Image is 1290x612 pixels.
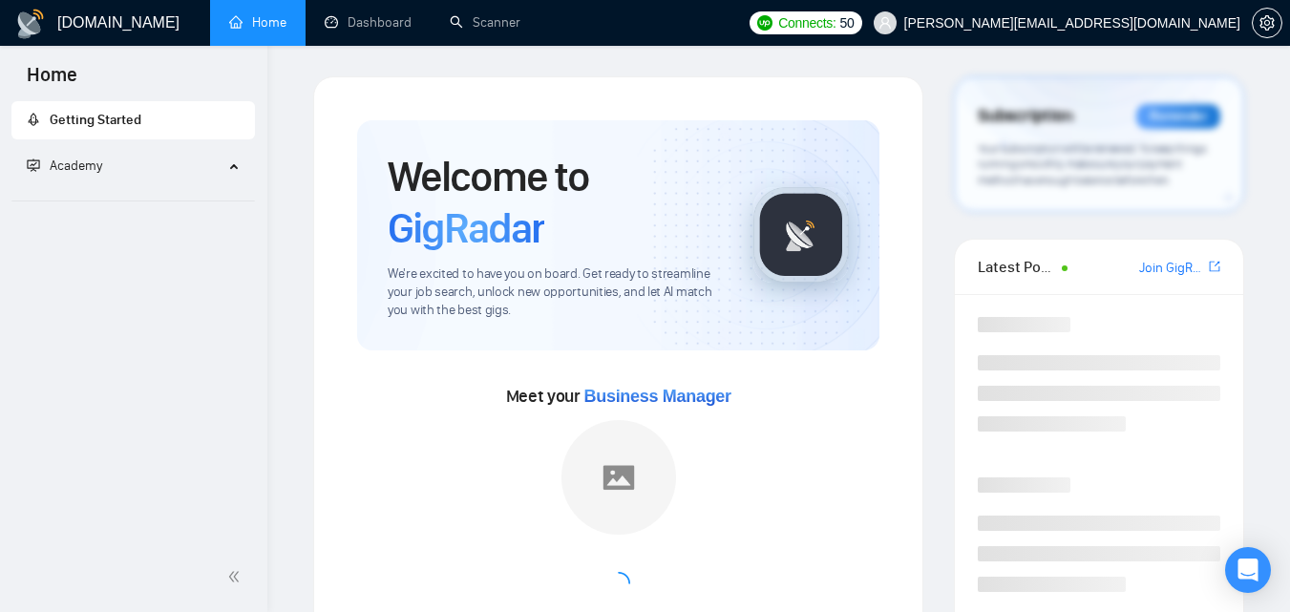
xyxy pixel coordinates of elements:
span: fund-projection-screen [27,158,40,172]
span: loading [603,568,634,600]
span: setting [1253,15,1281,31]
li: Academy Homepage [11,193,255,205]
span: GigRadar [388,202,544,254]
span: Subscription [978,100,1072,133]
span: export [1209,259,1220,274]
div: Reminder [1136,104,1220,129]
span: Academy [27,158,102,174]
span: Latest Posts from the GigRadar Community [978,255,1056,279]
h1: Welcome to [388,151,723,254]
span: Meet your [506,386,731,407]
img: upwork-logo.png [757,15,772,31]
li: Getting Started [11,101,255,139]
img: logo [15,9,46,39]
a: setting [1252,15,1282,31]
a: searchScanner [450,14,520,31]
span: double-left [227,567,246,586]
a: Join GigRadar Slack Community [1139,258,1205,279]
span: 50 [840,12,855,33]
span: Getting Started [50,112,141,128]
a: export [1209,258,1220,276]
span: user [878,16,892,30]
span: Business Manager [584,387,731,406]
span: Academy [50,158,102,174]
a: homeHome [229,14,286,31]
span: rocket [27,113,40,126]
img: placeholder.png [561,420,676,535]
button: setting [1252,8,1282,38]
img: gigradar-logo.png [753,187,849,283]
span: Home [11,61,93,101]
span: Your subscription will be renewed. To keep things running smoothly, make sure your payment method... [978,141,1206,187]
span: Connects: [778,12,835,33]
div: Open Intercom Messenger [1225,547,1271,593]
a: dashboardDashboard [325,14,412,31]
span: We're excited to have you on board. Get ready to streamline your job search, unlock new opportuni... [388,265,723,320]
